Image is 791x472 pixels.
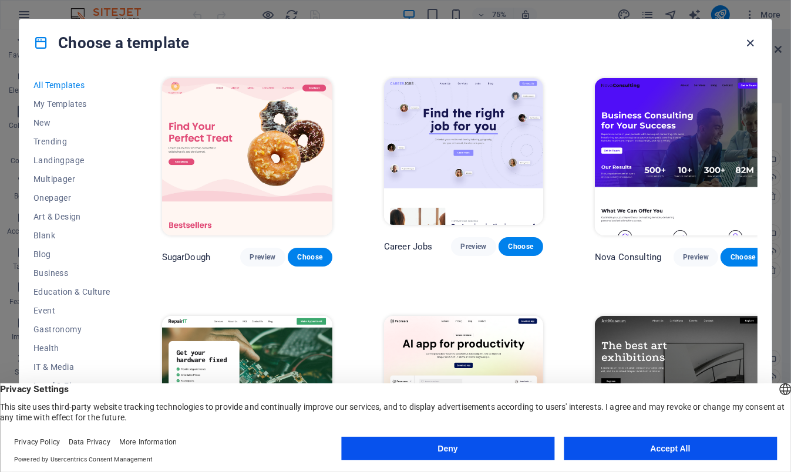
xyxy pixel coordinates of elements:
span: All Templates [33,80,110,90]
button: Legal & Finance [33,376,110,395]
button: Blank [33,226,110,245]
span: Legal & Finance [33,381,110,390]
button: Multipager [33,170,110,188]
button: Choose [721,248,765,267]
button: Business [33,264,110,282]
span: Preview [683,252,709,262]
button: Preview [451,237,496,256]
span: Paste clipboard [304,51,368,68]
span: Choose [730,252,756,262]
span: Add elements [241,51,299,68]
button: Onepager [33,188,110,207]
span: IT & Media [33,362,110,372]
span: Multipager [33,174,110,184]
img: SugarDough [162,78,332,235]
span: Business [33,268,110,278]
button: All Templates [33,76,110,95]
button: Event [33,301,110,320]
button: Blog [33,245,110,264]
button: Preview [674,248,718,267]
span: My Templates [33,99,110,109]
h4: Choose a template [33,33,189,52]
button: Trending [33,132,110,151]
button: Preview [240,248,285,267]
span: Choose [508,242,534,251]
p: Nova Consulting [595,251,661,263]
span: Landingpage [33,156,110,165]
span: Blank [33,231,110,240]
button: New [33,113,110,132]
span: Blog [33,250,110,259]
button: Health [33,339,110,358]
button: IT & Media [33,358,110,376]
button: My Templates [33,95,110,113]
button: Art & Design [33,207,110,226]
span: Onepager [33,193,110,203]
span: Trending [33,137,110,146]
span: Art & Design [33,212,110,221]
span: Preview [250,252,275,262]
p: Career Jobs [384,241,433,252]
span: Gastronomy [33,325,110,334]
span: New [33,118,110,127]
img: Peoneera [384,316,543,463]
span: Health [33,343,110,353]
button: Gastronomy [33,320,110,339]
span: Preview [460,242,486,251]
button: Landingpage [33,151,110,170]
img: Nova Consulting [595,78,765,235]
button: Choose [288,248,332,267]
button: Choose [499,237,543,256]
span: Choose [297,252,323,262]
span: Education & Culture [33,287,110,296]
p: SugarDough [162,251,210,263]
img: Career Jobs [384,78,543,225]
button: Education & Culture [33,282,110,301]
span: Event [33,306,110,315]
